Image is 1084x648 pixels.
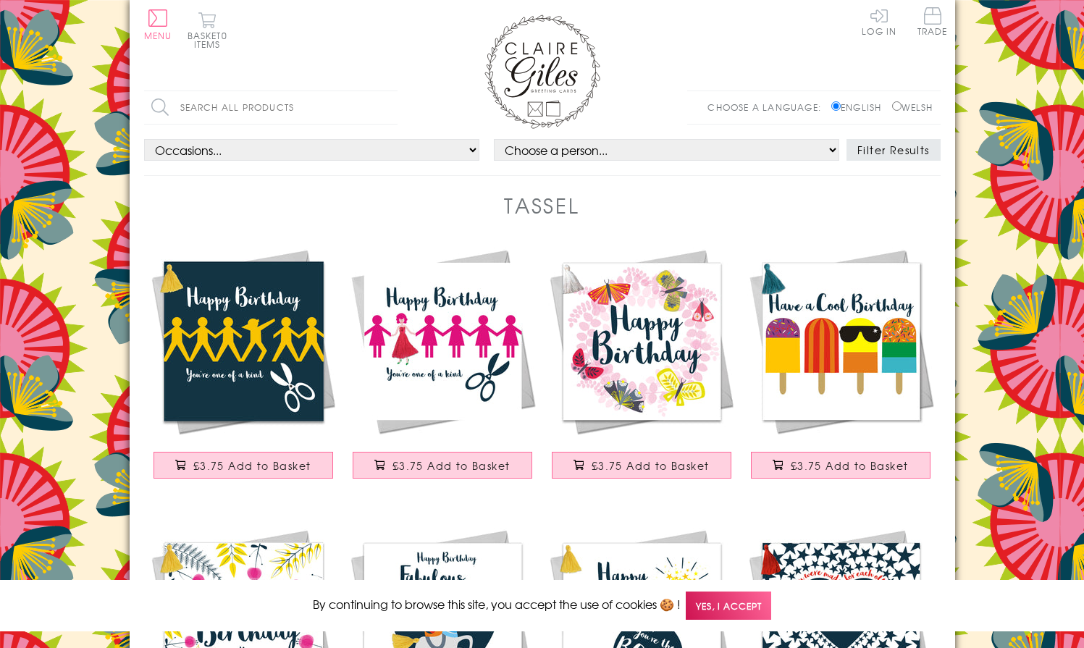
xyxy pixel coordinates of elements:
a: Birthday Card, Paperchain Girls, Embellished with a colourful tassel £3.75 Add to Basket [343,242,542,493]
button: £3.75 Add to Basket [552,452,731,479]
h1: Tassel [504,190,580,220]
button: Basket0 items [188,12,227,49]
button: Filter Results [846,139,941,161]
p: Choose a language: [707,101,828,114]
img: Birthday Card, Paperchain Girls, Embellished with a colourful tassel [343,242,542,441]
img: Claire Giles Greetings Cards [484,14,600,129]
label: English [831,101,888,114]
img: Birthday Card, Dab Man, One of a Kind, Embellished with a colourful tassel [144,242,343,441]
a: Trade [917,7,948,38]
span: £3.75 Add to Basket [392,458,511,473]
img: Birthday Card, Ice Lollies, Cool Birthday, Embellished with a colourful tassel [741,242,941,441]
span: Trade [917,7,948,35]
input: English [831,101,841,111]
input: Search [383,91,398,124]
button: £3.75 Add to Basket [353,452,532,479]
span: £3.75 Add to Basket [791,458,909,473]
span: Yes, I accept [686,592,771,620]
button: £3.75 Add to Basket [751,452,930,479]
input: Welsh [892,101,902,111]
label: Welsh [892,101,933,114]
a: Log In [862,7,896,35]
a: Birthday Card, Dab Man, One of a Kind, Embellished with a colourful tassel £3.75 Add to Basket [144,242,343,493]
a: Birthday Card, Butterfly Wreath, Embellished with a colourful tassel £3.75 Add to Basket [542,242,741,493]
a: Birthday Card, Ice Lollies, Cool Birthday, Embellished with a colourful tassel £3.75 Add to Basket [741,242,941,493]
span: £3.75 Add to Basket [193,458,311,473]
span: £3.75 Add to Basket [592,458,710,473]
img: Birthday Card, Butterfly Wreath, Embellished with a colourful tassel [542,242,741,441]
input: Search all products [144,91,398,124]
span: Menu [144,29,172,42]
button: Menu [144,9,172,40]
button: £3.75 Add to Basket [154,452,333,479]
span: 0 items [194,29,227,51]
